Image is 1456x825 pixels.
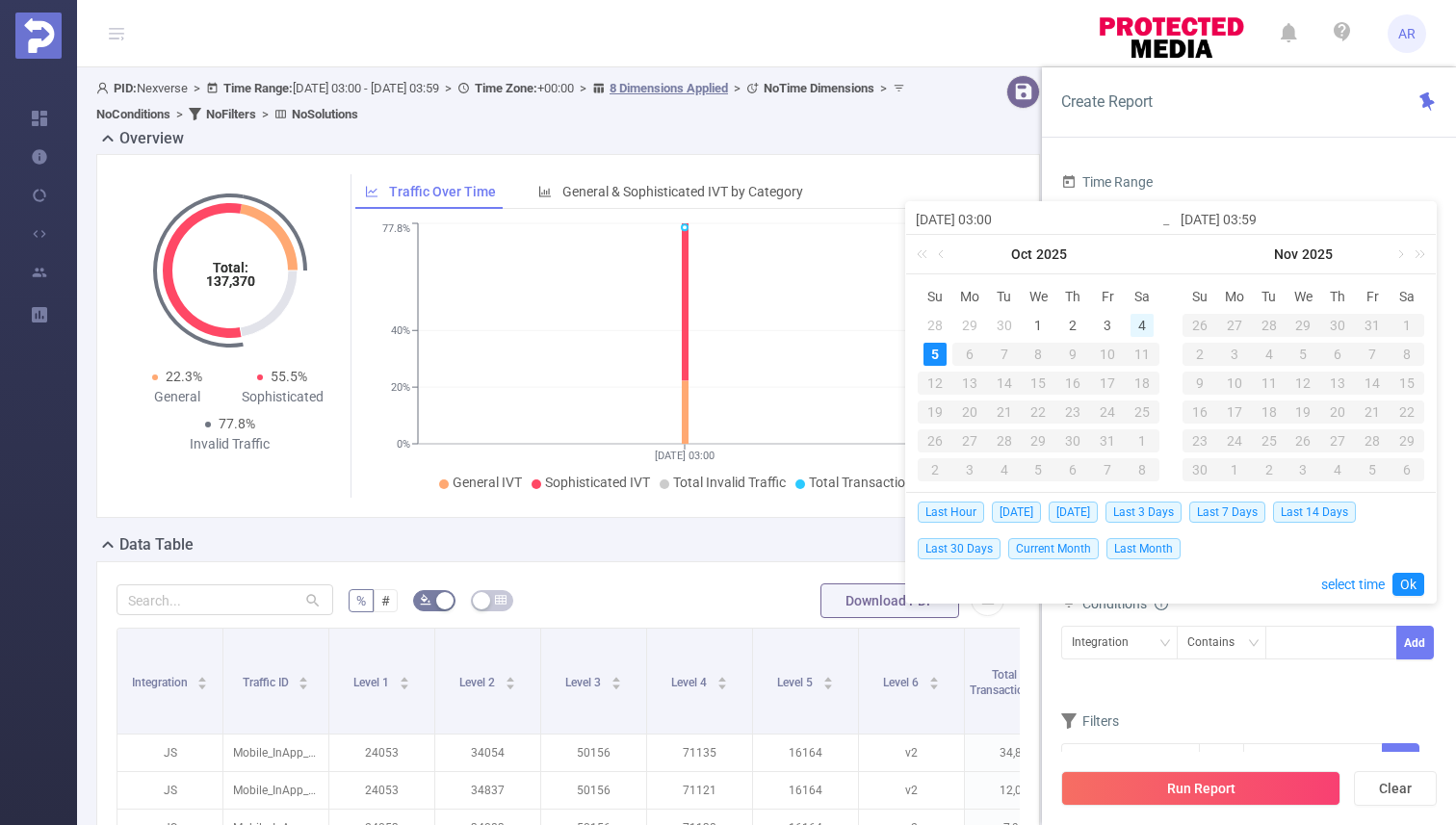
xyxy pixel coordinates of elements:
[114,81,137,95] b: PID:
[1090,288,1125,305] span: Fr
[1022,282,1056,311] th: Wed
[1183,314,1217,337] div: 26
[1287,455,1321,484] td: December 3, 2025
[1125,400,1159,424] div: 25
[96,82,114,94] i: icon: user
[1320,372,1355,395] div: 13
[1287,311,1321,340] td: October 29, 2025
[1125,288,1159,305] span: Sa
[119,127,184,150] h2: Overview
[1008,538,1099,559] span: Current Month
[1061,771,1340,806] button: Run Report
[1131,314,1154,337] div: 4
[1090,455,1125,484] td: November 7, 2025
[1248,637,1260,651] i: icon: down
[1072,627,1142,658] div: Integration
[1355,369,1390,398] td: November 14, 2025
[918,502,984,523] span: Last Hour
[212,260,247,275] tspan: Total:
[170,107,189,121] span: >
[1355,458,1390,481] div: 5
[565,676,604,689] span: Level 3
[475,81,537,95] b: Time Zone:
[1090,311,1125,340] td: October 3, 2025
[459,676,498,689] span: Level 2
[1252,288,1287,305] span: Tu
[1055,372,1090,395] div: 16
[1034,235,1069,273] a: 2025
[1287,426,1321,455] td: November 26, 2025
[1355,426,1390,455] td: November 28, 2025
[1022,311,1056,340] td: October 1, 2025
[1355,314,1390,337] div: 31
[562,184,803,199] span: General & Sophisticated IVT by Category
[1252,426,1287,455] td: November 25, 2025
[365,185,378,198] i: icon: line-chart
[1390,314,1424,337] div: 1
[987,311,1022,340] td: September 30, 2025
[970,668,1039,697] span: Total Transactions
[1055,400,1090,424] div: 23
[196,674,208,685] div: Sort
[1354,771,1437,806] button: Clear
[809,475,920,490] span: Total Transactions
[987,340,1022,369] td: October 7, 2025
[1055,369,1090,398] td: October 16, 2025
[1217,426,1252,455] td: November 24, 2025
[918,398,952,426] td: October 19, 2025
[1090,340,1125,369] td: October 10, 2025
[1187,627,1248,658] div: Contains
[1287,340,1321,369] td: November 5, 2025
[1320,398,1355,426] td: November 20, 2025
[1355,288,1390,305] span: Fr
[987,372,1022,395] div: 14
[1252,282,1287,311] th: Tue
[918,288,952,305] span: Su
[1183,288,1217,305] span: Su
[1217,400,1252,424] div: 17
[1390,458,1424,481] div: 6
[916,208,1161,231] input: Start date
[1125,282,1159,311] th: Sat
[1355,311,1390,340] td: October 31, 2025
[1090,343,1125,366] div: 10
[1090,282,1125,311] th: Fri
[1396,626,1434,659] button: Add
[188,81,206,95] span: >
[1390,311,1424,340] td: November 1, 2025
[1022,372,1056,395] div: 15
[987,343,1022,366] div: 7
[1390,340,1424,369] td: November 8, 2025
[1390,369,1424,398] td: November 15, 2025
[1055,340,1090,369] td: October 9, 2025
[1321,566,1385,603] a: select time
[1320,282,1355,311] th: Thu
[1090,458,1125,481] div: 7
[1125,426,1159,455] td: November 1, 2025
[382,223,410,236] tspan: 77.8%
[655,450,715,462] tspan: [DATE] 03:00
[952,400,987,424] div: 20
[1252,400,1287,424] div: 18
[1125,369,1159,398] td: October 18, 2025
[1022,288,1056,305] span: We
[1106,538,1181,559] span: Last Month
[1390,343,1424,366] div: 8
[1355,343,1390,366] div: 7
[987,288,1022,305] span: Tu
[1355,282,1390,311] th: Fri
[1055,311,1090,340] td: October 2, 2025
[918,369,952,398] td: October 12, 2025
[356,593,366,608] span: %
[1320,288,1355,305] span: Th
[1125,458,1159,481] div: 8
[1252,429,1287,452] div: 25
[1252,372,1287,395] div: 11
[1090,400,1125,424] div: 24
[923,314,947,337] div: 28
[1082,596,1168,611] span: Conditions
[1055,429,1090,452] div: 30
[918,372,952,395] div: 12
[1382,743,1419,777] button: Add
[1355,372,1390,395] div: 14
